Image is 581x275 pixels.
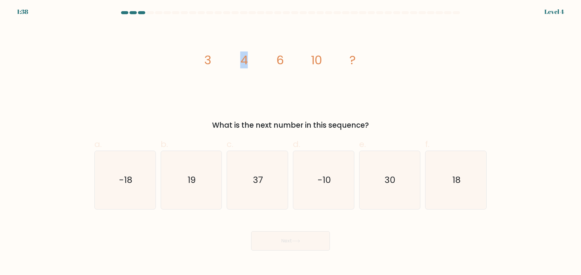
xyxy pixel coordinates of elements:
text: 19 [188,174,196,186]
button: Next [251,231,330,251]
div: What is the next number in this sequence? [98,120,483,131]
span: a. [94,138,102,150]
text: -18 [119,174,132,186]
div: Level 4 [544,7,564,16]
text: 30 [385,174,396,186]
span: d. [293,138,300,150]
span: f. [425,138,429,150]
span: e. [359,138,366,150]
tspan: 6 [277,52,284,69]
text: 37 [253,174,263,186]
div: 1:38 [17,7,28,16]
tspan: 10 [311,52,322,69]
tspan: 4 [240,52,248,69]
span: b. [161,138,168,150]
text: 18 [452,174,461,186]
tspan: 3 [204,52,211,69]
tspan: ? [350,52,356,69]
text: -10 [317,174,331,186]
span: c. [227,138,233,150]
